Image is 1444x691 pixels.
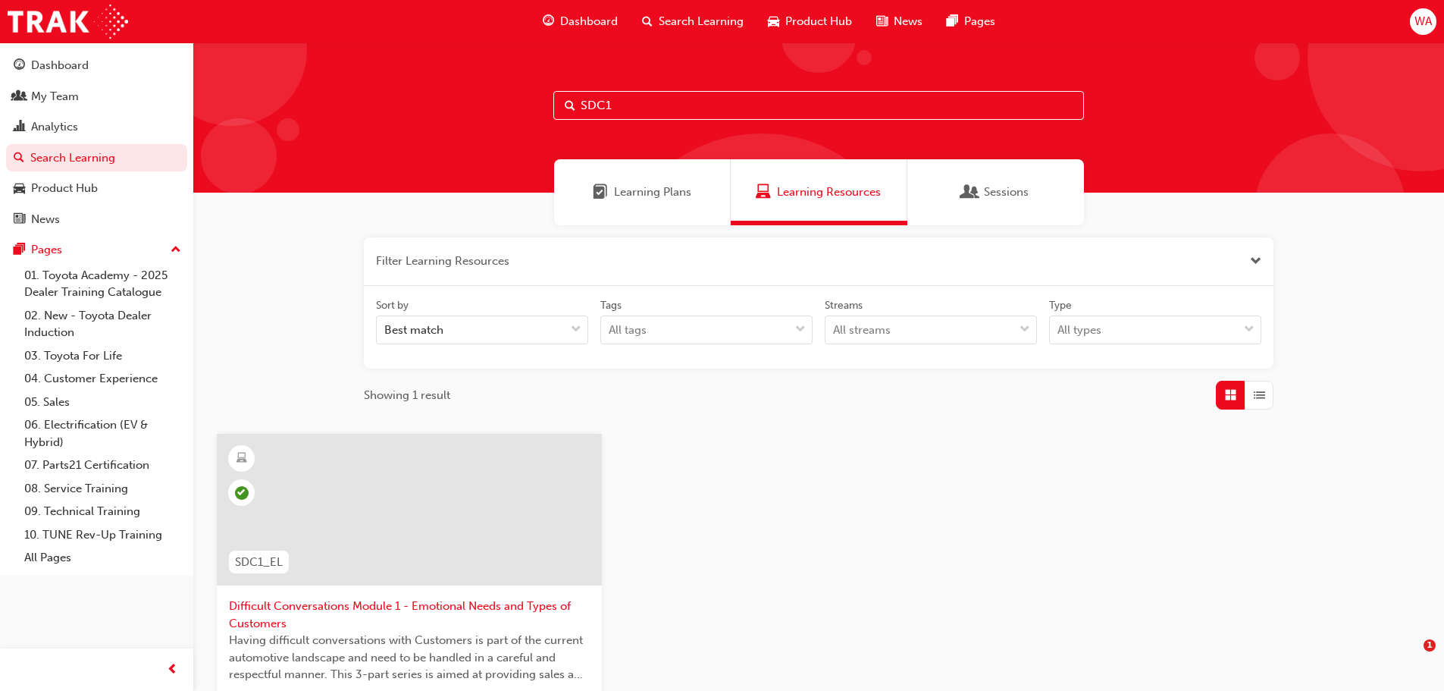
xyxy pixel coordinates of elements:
[18,344,187,368] a: 03. Toyota For Life
[14,243,25,257] span: pages-icon
[1410,8,1436,35] button: WA
[14,182,25,196] span: car-icon
[384,322,443,339] div: Best match
[565,97,575,115] span: Search
[659,13,744,30] span: Search Learning
[14,121,25,134] span: chart-icon
[1225,387,1236,404] span: Grid
[18,413,187,454] a: 06. Electrification (EV & Hybrid)
[31,118,78,136] div: Analytics
[18,264,187,304] a: 01. Toyota Academy - 2025 Dealer Training Catalogue
[6,206,187,234] a: News
[364,387,450,404] span: Showing 1 result
[31,241,62,259] div: Pages
[1049,298,1072,313] div: Type
[18,546,187,570] a: All Pages
[984,184,1029,201] span: Sessions
[963,184,978,201] span: Sessions
[1392,639,1429,676] iframe: Intercom live chat
[756,6,864,37] a: car-iconProduct Hub
[6,236,187,264] button: Pages
[8,5,128,39] img: Trak
[935,6,1007,37] a: pages-iconPages
[907,159,1084,225] a: SessionsSessions
[171,240,181,260] span: up-icon
[6,52,187,80] a: Dashboard
[894,13,922,30] span: News
[614,184,691,201] span: Learning Plans
[31,88,79,105] div: My Team
[6,83,187,111] a: My Team
[31,180,98,197] div: Product Hub
[1424,639,1436,652] span: 1
[1414,13,1432,30] span: WA
[6,49,187,236] button: DashboardMy TeamAnalyticsSearch LearningProduct HubNews
[6,113,187,141] a: Analytics
[6,174,187,203] a: Product Hub
[1020,320,1030,340] span: down-icon
[167,661,178,680] span: prev-icon
[947,12,958,31] span: pages-icon
[756,184,771,201] span: Learning Resources
[876,12,888,31] span: news-icon
[14,152,24,165] span: search-icon
[229,632,590,683] span: Having difficult conversations with Customers is part of the current automotive landscape and nee...
[236,449,247,469] span: learningResourceType_ELEARNING-icon
[31,211,60,228] div: News
[376,298,409,313] div: Sort by
[14,59,25,73] span: guage-icon
[1250,253,1261,270] button: Close the filter
[235,486,249,500] span: learningRecordVerb_COMPLETE-icon
[600,298,622,313] div: Tags
[864,6,935,37] a: news-iconNews
[31,57,89,74] div: Dashboard
[18,523,187,547] a: 10. TUNE Rev-Up Training
[14,213,25,227] span: news-icon
[560,13,618,30] span: Dashboard
[571,320,581,340] span: down-icon
[795,320,806,340] span: down-icon
[229,598,590,632] span: Difficult Conversations Module 1 - Emotional Needs and Types of Customers
[554,159,731,225] a: Learning PlansLearning Plans
[18,391,187,414] a: 05. Sales
[553,91,1084,120] input: Search...
[777,184,881,201] span: Learning Resources
[18,454,187,477] a: 07. Parts21 Certification
[1057,322,1101,339] div: All types
[642,12,653,31] span: search-icon
[609,322,647,339] div: All tags
[1244,320,1254,340] span: down-icon
[785,13,852,30] span: Product Hub
[1254,387,1265,404] span: List
[14,90,25,104] span: people-icon
[6,144,187,172] a: Search Learning
[543,12,554,31] span: guage-icon
[833,322,891,339] div: All streams
[531,6,630,37] a: guage-iconDashboard
[18,367,187,391] a: 04. Customer Experience
[630,6,756,37] a: search-iconSearch Learning
[768,12,779,31] span: car-icon
[593,184,608,201] span: Learning Plans
[18,304,187,344] a: 02. New - Toyota Dealer Induction
[964,13,995,30] span: Pages
[235,554,283,571] span: SDC1_EL
[18,500,187,523] a: 09. Technical Training
[731,159,907,225] a: Learning ResourcesLearning Resources
[825,298,863,313] div: Streams
[18,477,187,501] a: 08. Service Training
[600,298,813,345] label: tagOptions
